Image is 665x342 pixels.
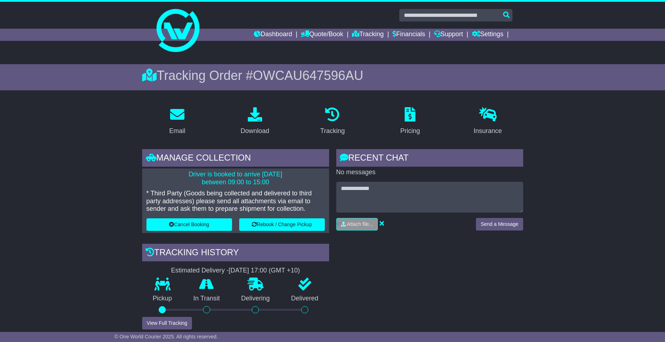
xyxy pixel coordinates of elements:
div: Manage collection [142,149,329,168]
div: Insurance [474,126,502,136]
div: Tracking history [142,244,329,263]
a: Email [164,105,190,138]
button: View Full Tracking [142,317,192,329]
div: Tracking [320,126,344,136]
a: Dashboard [254,29,292,41]
a: Settings [472,29,503,41]
div: Tracking Order # [142,68,523,83]
p: * Third Party (Goods being collected and delivered to third party addresses) please send all atta... [146,190,325,213]
div: Pricing [400,126,420,136]
span: © One World Courier 2025. All rights reserved. [115,334,218,339]
a: Tracking [315,105,349,138]
a: Download [236,105,274,138]
div: Download [241,126,269,136]
p: Driver is booked to arrive [DATE] between 09:00 to 15:00 [146,171,325,186]
a: Support [434,29,463,41]
a: Quote/Book [301,29,343,41]
div: Estimated Delivery - [142,267,329,275]
a: Tracking [352,29,384,41]
div: [DATE] 17:00 (GMT +10) [229,267,300,275]
div: Email [169,126,185,136]
p: Delivered [280,295,329,303]
a: Pricing [396,105,425,138]
button: Rebook / Change Pickup [239,218,325,231]
p: Pickup [142,295,183,303]
div: RECENT CHAT [336,149,523,168]
p: No messages [336,168,523,176]
a: Financials [392,29,425,41]
button: Cancel Booking [146,218,232,231]
p: In Transit [183,295,231,303]
button: Send a Message [476,218,523,231]
p: Delivering [231,295,281,303]
span: OWCAU647596AU [253,68,363,83]
a: Insurance [469,105,507,138]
